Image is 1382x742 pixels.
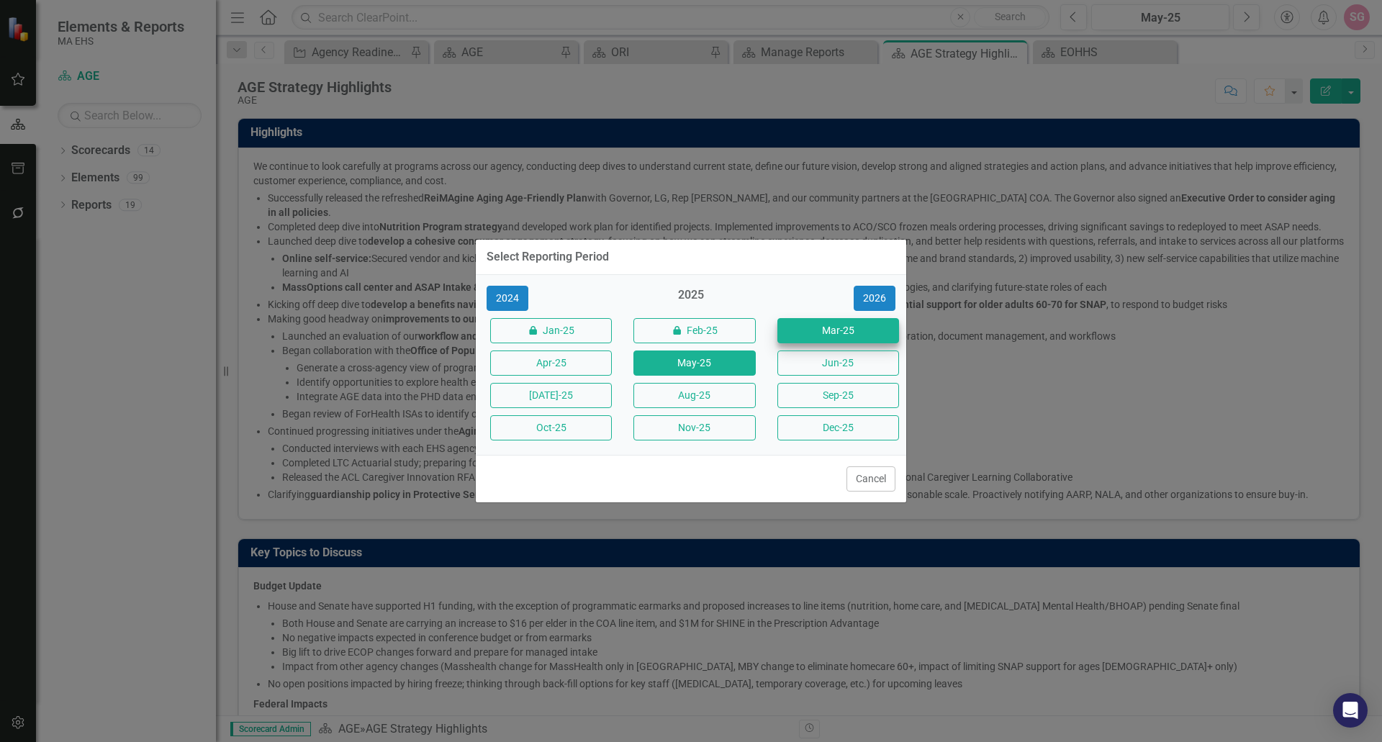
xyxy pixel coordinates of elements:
button: Mar-25 [777,318,899,343]
div: Select Reporting Period [487,250,609,263]
button: May-25 [633,350,755,376]
div: 2025 [630,287,751,311]
button: Apr-25 [490,350,612,376]
button: Jan-25 [490,318,612,343]
button: Aug-25 [633,383,755,408]
button: Dec-25 [777,415,899,440]
button: Oct-25 [490,415,612,440]
button: Cancel [846,466,895,492]
button: 2026 [854,286,895,311]
button: Feb-25 [633,318,755,343]
button: Nov-25 [633,415,755,440]
button: [DATE]-25 [490,383,612,408]
button: Jun-25 [777,350,899,376]
button: 2024 [487,286,528,311]
button: Sep-25 [777,383,899,408]
div: Open Intercom Messenger [1333,693,1368,728]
